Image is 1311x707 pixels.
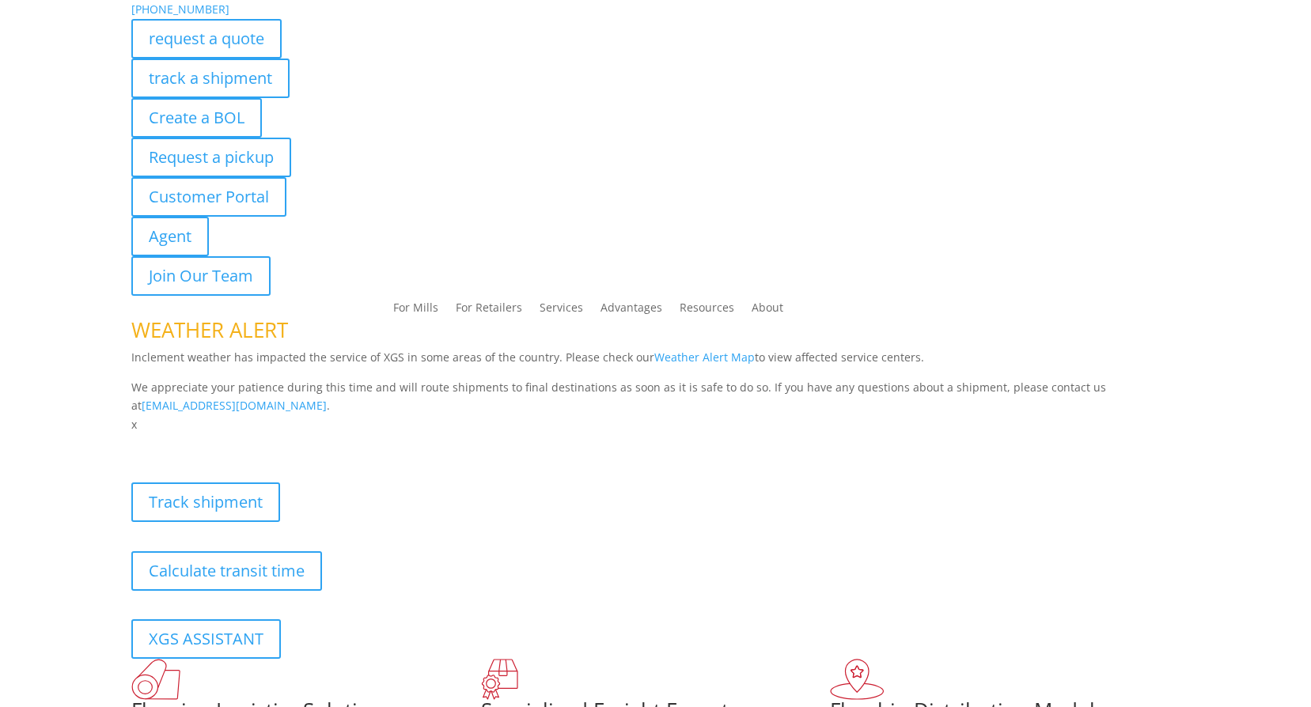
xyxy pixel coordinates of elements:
a: Advantages [601,302,662,319]
img: xgs-icon-total-supply-chain-intelligence-red [131,659,180,700]
a: Create a BOL [131,98,262,138]
a: Services [540,302,583,319]
a: Track shipment [131,482,280,522]
a: Customer Portal [131,177,286,217]
a: [EMAIL_ADDRESS][DOMAIN_NAME] [142,398,327,413]
b: Visibility, transparency, and control for your entire supply chain. [131,437,484,452]
img: xgs-icon-flagship-distribution-model-red [830,659,885,700]
a: Weather Alert Map [654,350,755,365]
span: WEATHER ALERT [131,316,288,344]
p: Inclement weather has impacted the service of XGS in some areas of the country. Please check our ... [131,348,1180,378]
a: Join Our Team [131,256,271,296]
a: Request a pickup [131,138,291,177]
p: We appreciate your patience during this time and will route shipments to final destinations as so... [131,378,1180,416]
img: xgs-icon-focused-on-flooring-red [481,659,518,700]
a: XGS ASSISTANT [131,619,281,659]
a: [PHONE_NUMBER] [131,2,229,17]
a: Resources [680,302,734,319]
a: request a quote [131,19,282,59]
a: For Mills [393,302,438,319]
a: track a shipment [131,59,290,98]
a: For Retailers [456,302,522,319]
a: Calculate transit time [131,551,322,591]
a: Agent [131,217,209,256]
p: x [131,415,1180,434]
a: About [752,302,783,319]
